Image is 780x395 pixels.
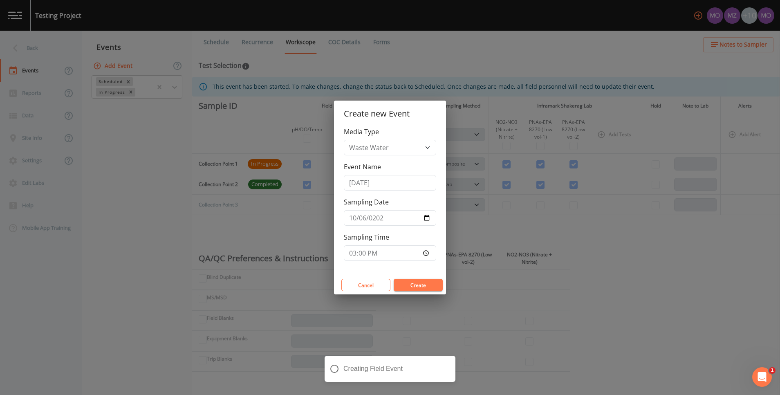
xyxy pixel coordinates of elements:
div: Creating Field Event [325,356,455,382]
label: Media Type [344,127,379,137]
label: Sampling Time [344,232,389,242]
label: Sampling Date [344,197,389,207]
label: Event Name [344,162,381,172]
h2: Create new Event [334,101,446,127]
span: 1 [769,367,776,374]
button: Create [394,279,443,291]
button: Cancel [341,279,390,291]
iframe: Intercom live chat [752,367,772,387]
